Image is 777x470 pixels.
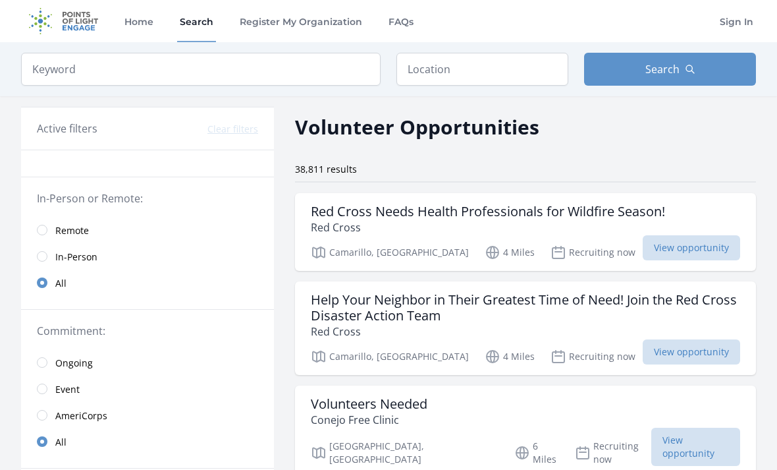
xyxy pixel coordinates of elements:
legend: In-Person or Remote: [37,191,258,206]
h3: Help Your Neighbor in Their Greatest Time of Need! Join the Red Cross Disaster Action Team [311,292,740,324]
p: Recruiting now [550,349,635,365]
p: 4 Miles [485,245,535,260]
h2: Volunteer Opportunities [295,112,539,142]
p: Red Cross [311,324,740,339]
a: In-Person [21,243,274,270]
span: 38,811 results [295,163,357,175]
h3: Red Cross Needs Health Professionals for Wildfire Season! [311,204,665,220]
a: Ongoing [21,349,274,376]
a: Remote [21,217,274,243]
span: All [55,277,67,290]
input: Keyword [21,53,381,86]
span: View opportunity [643,339,740,365]
button: Search [584,53,756,86]
h3: Volunteers Needed [311,396,427,412]
p: Recruiting now [575,440,651,466]
span: View opportunity [651,428,740,466]
span: All [55,436,67,449]
span: In-Person [55,250,97,264]
a: All [21,428,274,455]
span: Remote [55,224,89,237]
a: Red Cross Needs Health Professionals for Wildfire Season! Red Cross Camarillo, [GEOGRAPHIC_DATA] ... [295,193,756,271]
span: View opportunity [643,235,740,260]
p: Conejo Free Clinic [311,412,427,428]
h3: Active filters [37,121,97,136]
a: Event [21,376,274,402]
input: Location [396,53,568,86]
p: Recruiting now [550,245,635,260]
p: Red Cross [311,220,665,235]
span: AmeriCorps [55,409,107,423]
p: [GEOGRAPHIC_DATA], [GEOGRAPHIC_DATA] [311,440,498,466]
p: 6 Miles [514,440,559,466]
p: Camarillo, [GEOGRAPHIC_DATA] [311,245,469,260]
a: Help Your Neighbor in Their Greatest Time of Need! Join the Red Cross Disaster Action Team Red Cr... [295,281,756,375]
p: Camarillo, [GEOGRAPHIC_DATA] [311,349,469,365]
span: Ongoing [55,357,93,370]
a: All [21,270,274,296]
legend: Commitment: [37,323,258,339]
p: 4 Miles [485,349,535,365]
a: AmeriCorps [21,402,274,428]
span: Search [645,61,680,77]
button: Clear filters [207,123,258,136]
span: Event [55,383,80,396]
